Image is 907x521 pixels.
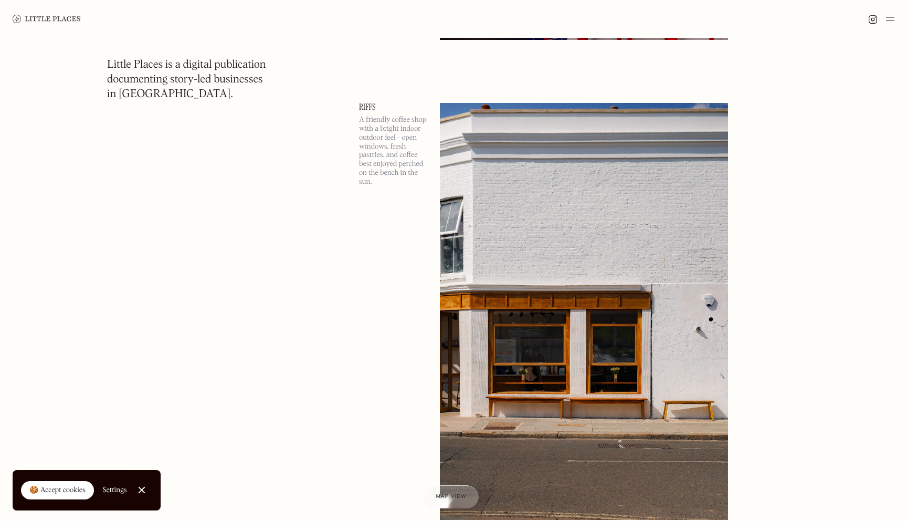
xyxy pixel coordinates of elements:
p: A friendly coffee shop with a bright indoor-outdoor feel - open windows, fresh pastries, and coff... [359,116,427,186]
img: Riffs [440,103,728,520]
a: Riffs [359,103,427,111]
a: 🍪 Accept cookies [21,481,94,500]
h1: Little Places is a digital publication documenting story-led businesses in [GEOGRAPHIC_DATA]. [107,58,266,102]
div: Settings [102,486,127,494]
a: Settings [102,478,127,502]
span: Map view [436,494,467,499]
a: Close Cookie Popup [131,480,152,501]
a: Map view [424,485,479,508]
div: 🍪 Accept cookies [29,485,86,496]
